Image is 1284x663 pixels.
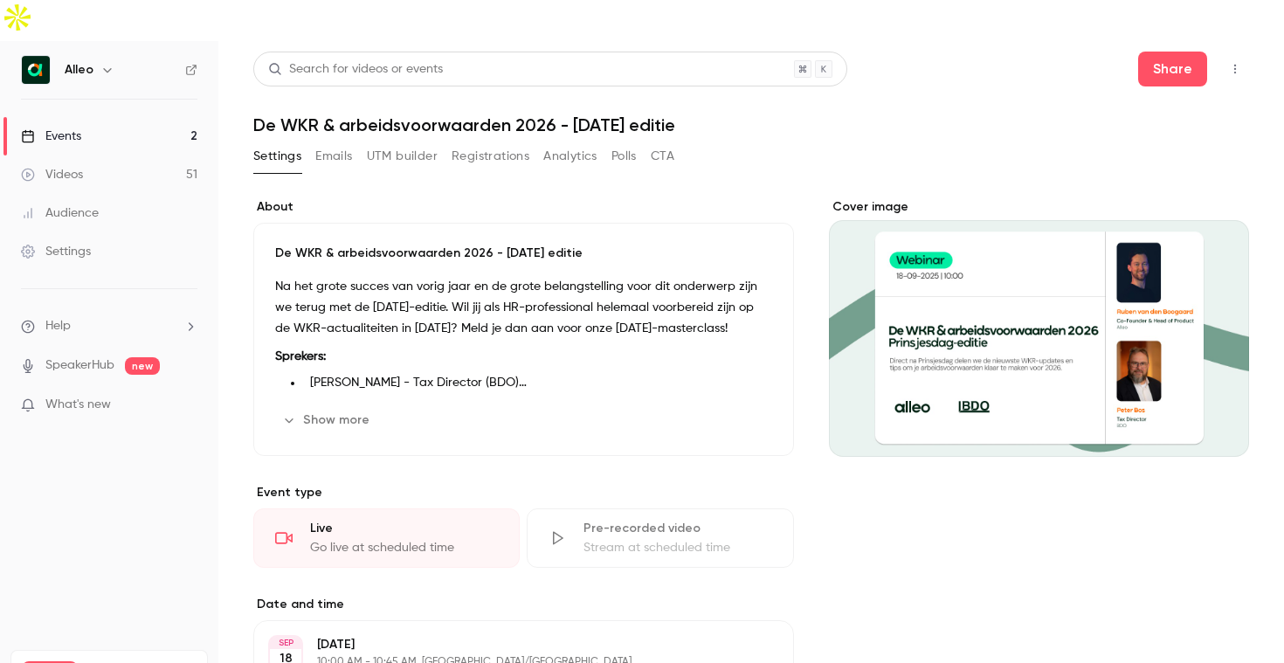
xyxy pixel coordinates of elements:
[45,356,114,375] a: SpeakerHub
[829,198,1249,457] section: Cover image
[275,350,326,363] strong: Sprekers:
[21,204,99,222] div: Audience
[527,508,793,568] div: Pre-recorded videoStream at scheduled time
[275,276,772,339] p: Na het grote succes van vorig jaar en de grote belangstelling voor dit onderwerp zijn we terug me...
[583,520,771,537] div: Pre-recorded video
[45,396,111,414] span: What's new
[452,142,529,170] button: Registrations
[253,484,794,501] p: Event type
[268,60,443,79] div: Search for videos or events
[270,637,301,649] div: SEP
[611,142,637,170] button: Polls
[367,142,438,170] button: UTM builder
[317,636,701,653] p: [DATE]
[303,374,772,392] li: [PERSON_NAME] - Tax Director (BDO)
[253,596,794,613] label: Date and time
[21,243,91,260] div: Settings
[21,128,81,145] div: Events
[583,539,771,556] div: Stream at scheduled time
[275,406,380,434] button: Show more
[829,198,1249,216] label: Cover image
[253,142,301,170] button: Settings
[253,508,520,568] div: LiveGo live at scheduled time
[125,357,160,375] span: new
[22,56,50,84] img: Alleo
[253,198,794,216] label: About
[65,61,93,79] h6: Alleo
[21,317,197,335] li: help-dropdown-opener
[310,520,498,537] div: Live
[1138,52,1207,86] button: Share
[310,539,498,556] div: Go live at scheduled time
[543,142,597,170] button: Analytics
[275,245,772,262] p: De WKR & arbeidsvoorwaarden 2026 - [DATE] editie
[21,166,83,183] div: Videos
[651,142,674,170] button: CTA
[253,114,1249,135] h1: De WKR & arbeidsvoorwaarden 2026 - [DATE] editie
[176,397,197,413] iframe: Noticeable Trigger
[45,317,71,335] span: Help
[315,142,352,170] button: Emails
